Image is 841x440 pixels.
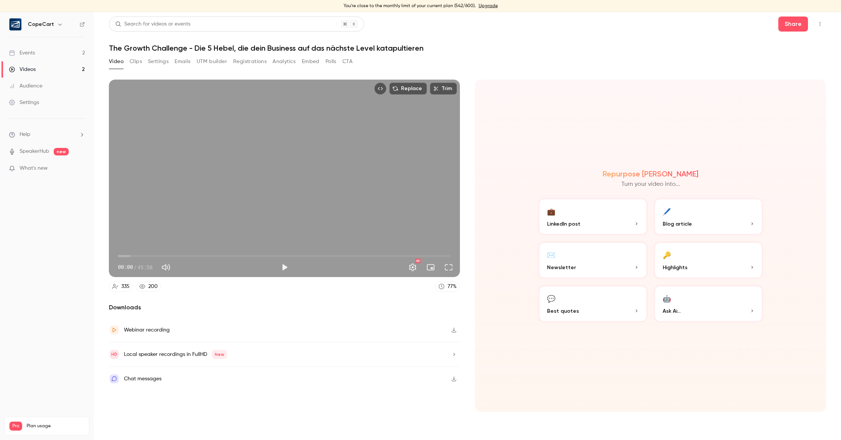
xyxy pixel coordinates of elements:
[20,164,48,172] span: What's new
[273,56,296,68] button: Analytics
[20,148,49,155] a: SpeakerHub
[448,283,457,291] div: 77 %
[124,350,227,359] div: Local speaker recordings in FullHD
[277,260,292,275] button: Play
[121,283,130,291] div: 335
[109,282,133,292] a: 335
[435,282,460,292] a: 77%
[109,44,826,53] h1: The Growth Challenge - Die 5 Hebel, die dein Business auf das nächste Level katapultieren
[663,205,671,217] div: 🖊️
[663,307,681,315] span: Ask Ai...
[20,131,30,139] span: Help
[175,56,190,68] button: Emails
[326,56,336,68] button: Polls
[663,220,692,228] span: Blog article
[9,99,39,106] div: Settings
[118,263,133,271] span: 00:00
[134,263,137,271] span: /
[137,263,152,271] span: 45:58
[148,283,158,291] div: 200
[115,20,190,28] div: Search for videos or events
[814,18,826,30] button: Top Bar Actions
[663,264,687,271] span: Highlights
[654,241,763,279] button: 🔑Highlights
[212,350,227,359] span: New
[603,169,698,178] h2: Repurpose [PERSON_NAME]
[9,131,85,139] li: help-dropdown-opener
[547,264,576,271] span: Newsletter
[415,259,420,263] div: HD
[342,56,353,68] button: CTA
[233,56,267,68] button: Registrations
[441,260,456,275] button: Full screen
[130,56,142,68] button: Clips
[547,220,580,228] span: LinkedIn post
[778,17,808,32] button: Share
[479,3,498,9] a: Upgrade
[663,292,671,304] div: 🤖
[197,56,227,68] button: UTM builder
[109,303,460,312] h2: Downloads
[27,423,84,429] span: Plan usage
[124,325,170,335] div: Webinar recording
[9,82,42,90] div: Audience
[654,285,763,322] button: 🤖Ask Ai...
[109,56,124,68] button: Video
[158,260,173,275] button: Mute
[423,260,438,275] button: Turn on miniplayer
[430,83,457,95] button: Trim
[654,198,763,235] button: 🖊️Blog article
[9,66,36,73] div: Videos
[54,148,69,155] span: new
[538,285,648,322] button: 💬Best quotes
[621,180,680,189] p: Turn your video into...
[302,56,320,68] button: Embed
[148,56,169,68] button: Settings
[28,21,54,28] h6: CopeCart
[374,83,386,95] button: Embed video
[538,198,648,235] button: 💼LinkedIn post
[538,241,648,279] button: ✉️Newsletter
[663,249,671,261] div: 🔑
[136,282,161,292] a: 200
[9,422,22,431] span: Pro
[124,374,161,383] div: Chat messages
[389,83,427,95] button: Replace
[118,263,152,271] div: 00:00
[405,260,420,275] button: Settings
[547,205,555,217] div: 💼
[547,249,555,261] div: ✉️
[547,292,555,304] div: 💬
[547,307,579,315] span: Best quotes
[9,18,21,30] img: CopeCart
[9,49,35,57] div: Events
